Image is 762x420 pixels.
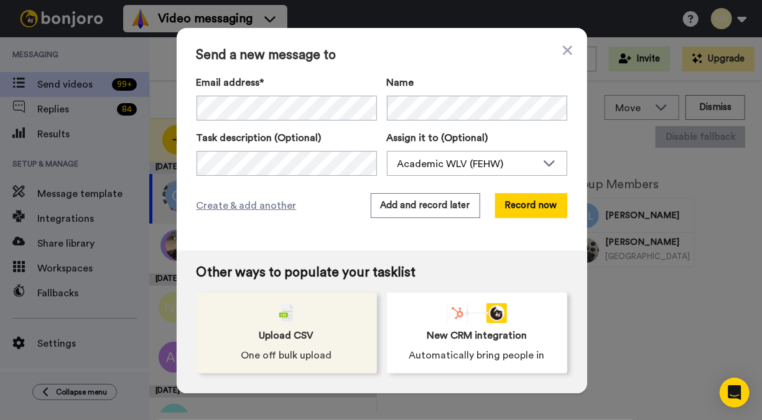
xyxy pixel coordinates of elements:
span: Upload CSV [259,328,314,343]
span: Automatically bring people in [409,348,545,363]
label: Assign it to (Optional) [387,130,567,145]
span: One off bulk upload [241,348,332,363]
span: Name [387,75,414,90]
div: animation [447,303,507,323]
button: Add and record later [371,193,480,218]
img: csv-grey.png [279,303,294,323]
button: Record now [495,193,567,218]
label: Email address* [197,75,377,90]
div: Academic WLV (FEHW) [397,157,537,171]
label: Task description (Optional) [197,130,377,145]
span: New CRM integration [427,328,527,343]
span: Send a new message to [197,48,567,63]
span: Create & add another [197,198,297,213]
span: Other ways to populate your tasklist [197,265,567,280]
div: Open Intercom Messenger [720,378,750,408]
